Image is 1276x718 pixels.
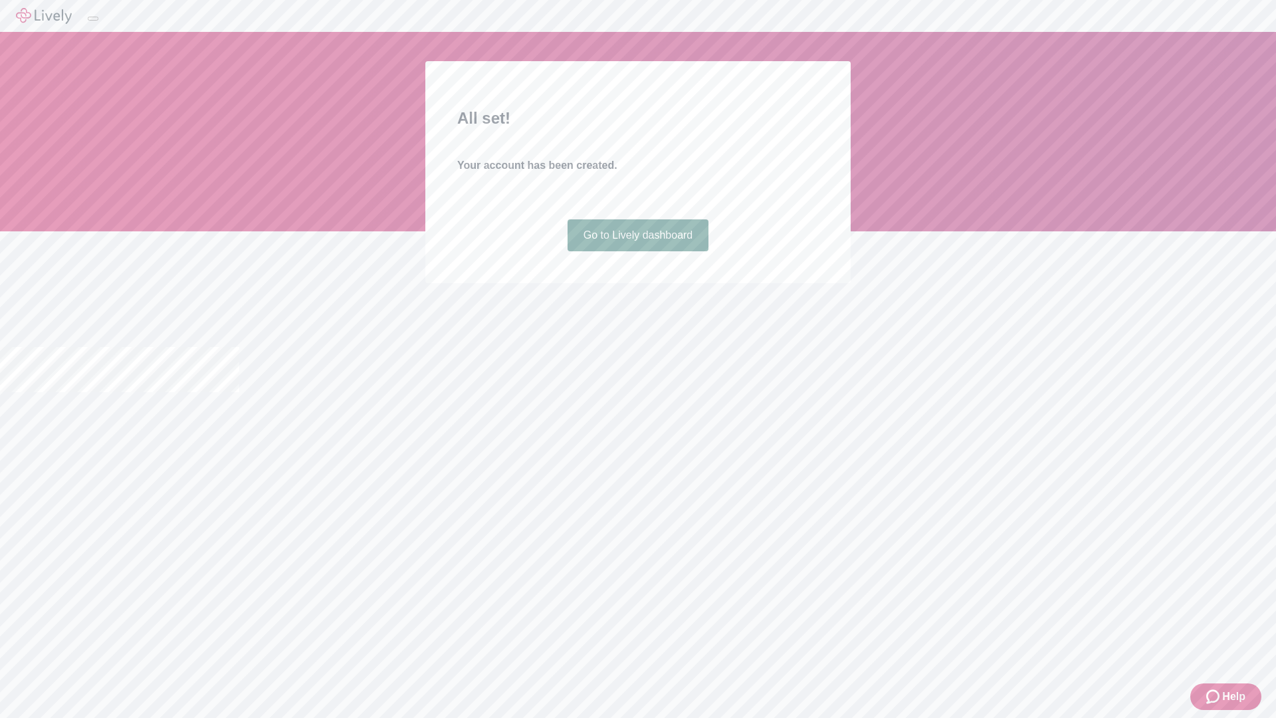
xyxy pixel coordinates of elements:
[88,17,98,21] button: Log out
[1190,683,1261,710] button: Zendesk support iconHelp
[457,158,819,174] h4: Your account has been created.
[457,106,819,130] h2: All set!
[1222,689,1245,705] span: Help
[16,8,72,24] img: Lively
[1206,689,1222,705] svg: Zendesk support icon
[568,219,709,251] a: Go to Lively dashboard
